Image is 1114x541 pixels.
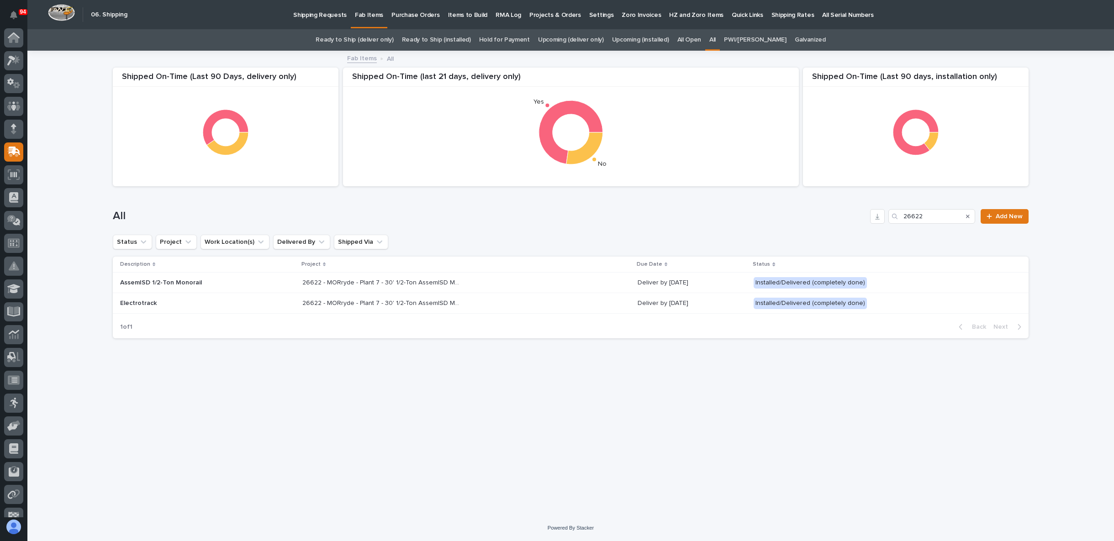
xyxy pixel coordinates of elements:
button: Next [990,323,1029,331]
a: Add New [981,209,1029,224]
p: 26622 - MORryde - Plant 7 - 30' 1/2-Ton AssemISD Monorail System [302,298,464,307]
p: 1 of 1 [113,316,140,338]
tr: AssemISD 1/2-Ton Monorail26622 - MORryde - Plant 7 - 30' 1/2-Ton AssemISD Monorail System26622 - ... [113,273,1029,293]
text: No [598,161,607,167]
p: 94 [20,9,26,15]
button: Back [951,323,990,331]
div: Shipped On-Time (Last 90 days, installation only) [803,72,1029,87]
p: AssemISD 1/2-Ton Monorail [120,279,280,287]
a: Ready to Ship (deliver only) [316,29,393,51]
a: PWI/[PERSON_NAME] [724,29,787,51]
div: Installed/Delivered (completely done) [754,277,867,289]
button: Shipped Via [334,235,388,249]
input: Search [888,209,975,224]
a: All Open [677,29,702,51]
h2: 06. Shipping [91,11,127,19]
tr: Electrotrack26622 - MORryde - Plant 7 - 30' 1/2-Ton AssemISD Monorail System26622 - MORryde - Pla... [113,293,1029,314]
a: Powered By Stacker [548,525,594,530]
span: Next [993,323,1014,331]
p: Deliver by [DATE] [638,299,747,307]
div: Shipped On-Time (Last 90 Days, delivery only) [113,72,338,87]
p: Due Date [637,259,662,269]
p: Description [120,259,150,269]
a: Fab Items [347,53,377,63]
span: Back [966,323,986,331]
button: Work Location(s) [201,235,269,249]
a: Upcoming (installed) [612,29,669,51]
button: Delivered By [273,235,330,249]
p: All [387,53,394,63]
div: Notifications94 [11,11,23,26]
a: Hold for Payment [479,29,530,51]
p: 26622 - MORryde - Plant 7 - 30' 1/2-Ton AssemISD Monorail System [302,277,464,287]
p: Project [301,259,321,269]
a: Galvanized [795,29,826,51]
a: Ready to Ship (installed) [402,29,471,51]
p: Status [753,259,770,269]
button: Notifications [4,5,23,25]
button: Project [156,235,197,249]
text: Yes [533,99,544,105]
div: Shipped On-Time (last 21 days, delivery only) [343,72,799,87]
p: Electrotrack [120,299,280,307]
p: Deliver by [DATE] [638,279,747,287]
button: Status [113,235,152,249]
a: All [709,29,716,51]
h1: All [113,210,866,223]
span: Add New [996,213,1023,220]
img: Workspace Logo [48,4,75,21]
a: Upcoming (deliver only) [538,29,604,51]
div: Installed/Delivered (completely done) [754,298,867,309]
button: users-avatar [4,517,23,536]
